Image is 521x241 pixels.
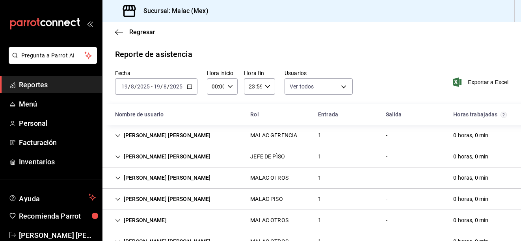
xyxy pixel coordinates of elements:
div: JEFE DE PÌSO [250,153,285,161]
div: Cell [380,213,394,228]
div: Cell [380,192,394,206]
input: -- [153,83,160,90]
div: Cell [244,192,289,206]
div: Cell [109,149,217,164]
input: -- [163,83,167,90]
svg: El total de horas trabajadas por usuario es el resultado de la suma redondeada del registro de ho... [501,112,507,118]
label: Hora fin [244,70,275,76]
label: Fecha [115,70,197,76]
div: Row [102,167,521,189]
input: ---- [137,83,150,90]
input: ---- [169,83,183,90]
div: Cell [244,213,294,228]
div: Cell [312,171,327,185]
div: Row [102,146,521,167]
div: Cell [244,149,291,164]
div: Row [102,125,521,146]
div: Cell [312,192,327,206]
div: Cell [447,149,495,164]
div: Cell [244,128,303,143]
span: Ver todos [290,83,314,90]
div: Reporte de asistencia [115,48,192,60]
div: Cell [312,213,327,228]
input: -- [130,83,134,90]
div: Cell [109,171,217,185]
h3: Sucursal: Malac (Mex) [137,6,208,16]
div: Cell [312,149,327,164]
label: Hora inicio [207,70,238,76]
div: HeadCell [244,107,312,122]
div: HeadCell [109,107,244,122]
span: Regresar [129,28,155,36]
span: Facturación [19,137,96,148]
span: Reportes [19,79,96,90]
div: Cell [109,128,217,143]
input: -- [121,83,128,90]
button: Pregunta a Parrot AI [9,47,97,64]
span: / [160,83,163,90]
div: HeadCell [447,107,515,122]
div: Cell [109,192,217,206]
div: Cell [312,128,327,143]
div: Cell [447,192,495,206]
div: Cell [380,171,394,185]
div: Cell [447,171,495,185]
span: Pregunta a Parrot AI [21,52,85,60]
div: MALAC OTROS [250,174,288,182]
div: Row [102,189,521,210]
span: Ayuda [19,193,86,202]
button: Regresar [115,28,155,36]
div: MALAC OTROS [250,216,288,224]
a: Pregunta a Parrot AI [6,57,97,65]
span: - [151,83,153,90]
div: HeadCell [312,107,380,122]
span: Recomienda Parrot [19,211,96,221]
span: / [128,83,130,90]
div: HeadCell [380,107,447,122]
div: Head [102,104,521,125]
div: MALAC PISO [250,195,283,203]
span: Personal [19,118,96,129]
span: [PERSON_NAME] [PERSON_NAME] [19,230,96,241]
div: Cell [380,128,394,143]
span: Inventarios [19,156,96,167]
span: / [134,83,137,90]
button: Exportar a Excel [454,77,508,87]
div: Cell [380,149,394,164]
div: Cell [244,171,294,185]
span: / [167,83,169,90]
label: Usuarios [285,70,353,76]
div: Cell [447,213,495,228]
div: MALAC GERENCIA [250,131,297,140]
div: Cell [109,213,173,228]
div: Cell [447,128,495,143]
span: Menú [19,99,96,109]
div: Row [102,210,521,231]
button: open_drawer_menu [87,20,93,27]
